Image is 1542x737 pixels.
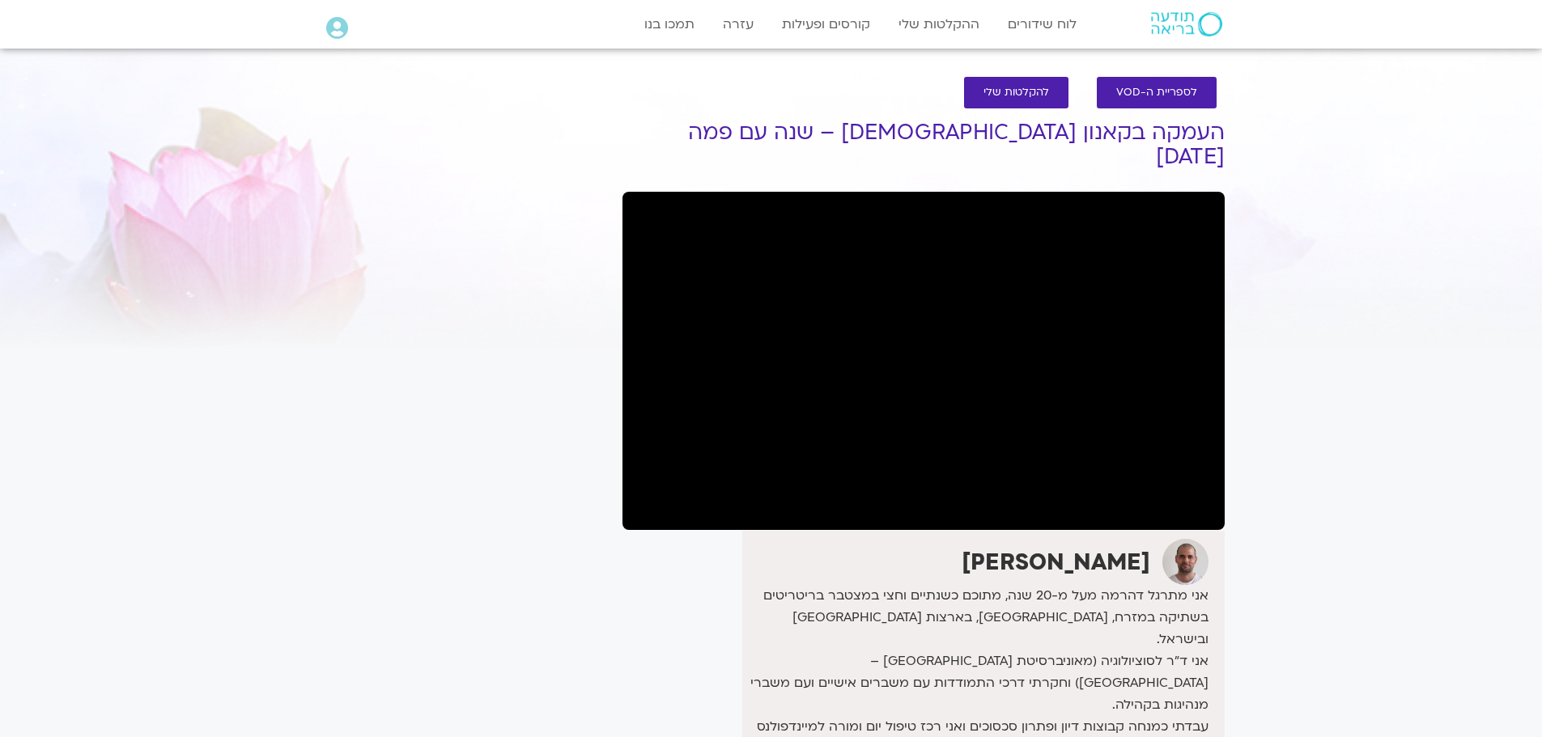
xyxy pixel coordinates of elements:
[1097,77,1217,108] a: לספריית ה-VOD
[636,9,703,40] a: תמכו בנו
[964,77,1068,108] a: להקלטות שלי
[1000,9,1085,40] a: לוח שידורים
[1151,12,1222,36] img: תודעה בריאה
[983,87,1049,99] span: להקלטות שלי
[962,547,1150,578] strong: [PERSON_NAME]
[1162,539,1209,585] img: דקל קנטי
[1116,87,1197,99] span: לספריית ה-VOD
[715,9,762,40] a: עזרה
[890,9,988,40] a: ההקלטות שלי
[774,9,878,40] a: קורסים ופעילות
[622,121,1225,169] h1: העמקה בקאנון [DEMOGRAPHIC_DATA] – שנה עם פמה [DATE]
